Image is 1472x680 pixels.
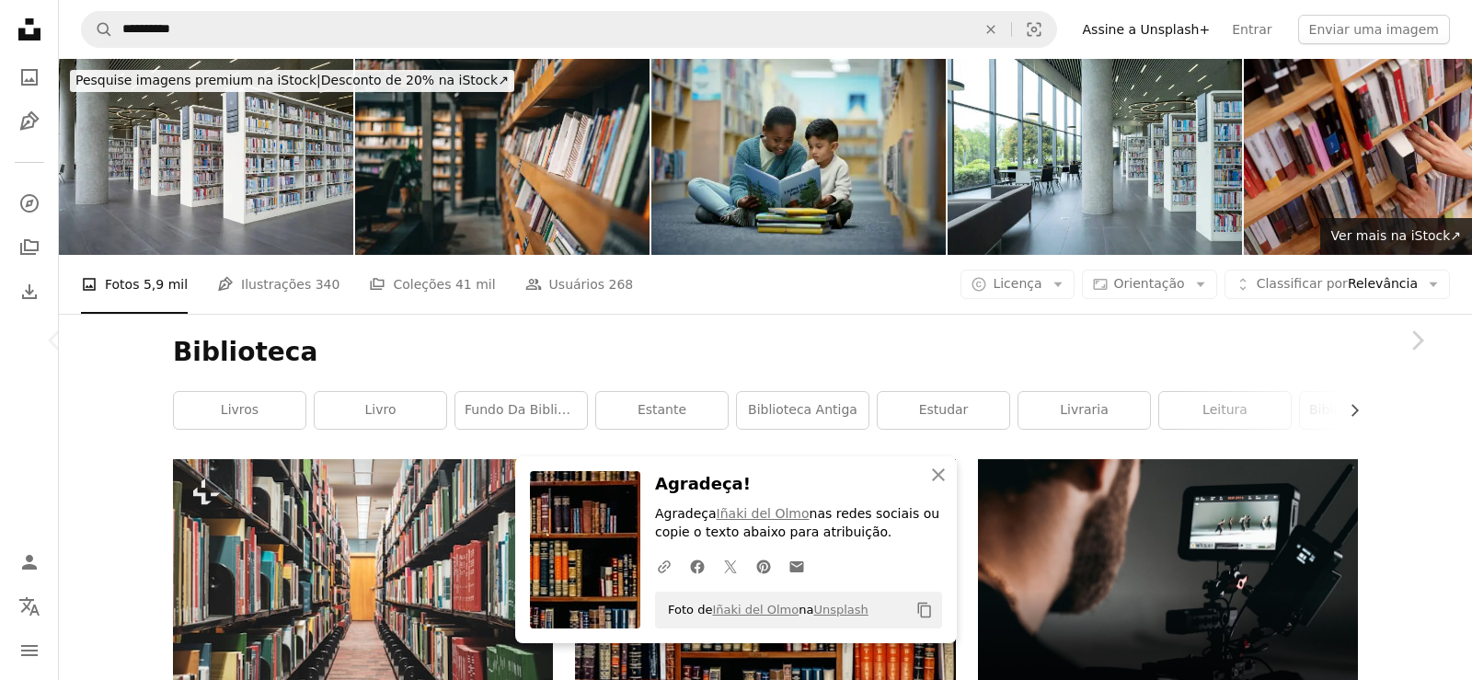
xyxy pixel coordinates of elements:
span: 268 [609,274,634,294]
a: Unsplash [813,603,868,617]
a: livro [315,392,446,429]
button: rolar lista para a direita [1338,392,1358,429]
p: Agradeça nas redes sociais ou copie o texto abaixo para atribuição. [655,505,942,542]
button: Orientação [1082,270,1217,299]
button: Classificar porRelevância [1225,270,1450,299]
a: Entrar [1221,15,1282,44]
a: fundo da biblioteca [455,392,587,429]
span: Desconto de 20% na iStock ↗ [75,73,509,87]
form: Pesquise conteúdo visual em todo o site [81,11,1057,48]
a: estante [596,392,728,429]
span: Orientação [1114,276,1185,291]
a: Compartilhar por e-mail [780,547,813,584]
a: Ilustrações [11,103,48,140]
a: Explorar [11,185,48,222]
button: Copiar para a área de transferência [909,594,940,626]
a: Iñaki del Olmo [717,506,810,521]
a: Iñaki del Olmo [712,603,799,617]
span: Ver mais na iStock ↗ [1331,228,1461,243]
a: Biblioteca doméstica [1300,392,1432,429]
span: Licença [993,276,1041,291]
a: Pesquise imagens premium na iStock|Desconto de 20% na iStock↗ [59,59,525,103]
h3: Agradeça! [655,471,942,498]
a: Coleções [11,229,48,266]
span: 41 mil [455,274,496,294]
button: Licença [960,270,1074,299]
a: Compartilhar no Twitter [714,547,747,584]
a: Próximo [1362,252,1472,429]
a: Compartilhar no Facebook [681,547,714,584]
span: Pesquise imagens premium na iStock | [75,73,321,87]
img: Crianças, livros e leitura na biblioteca para educação, desenvolvimento da linguagem e apoio de p... [651,59,946,255]
a: Ilustrações 340 [217,255,339,314]
button: Enviar uma imagem [1298,15,1450,44]
a: uma longa fila de livros em uma biblioteca [173,577,553,594]
a: leitura [1159,392,1291,429]
button: Limpar [971,12,1011,47]
a: livros [174,392,305,429]
a: Entrar / Cadastrar-se [11,544,48,581]
h1: Biblioteca [173,336,1358,369]
img: O abraço silencioso de uma biblioteca - fileiras de livros que revestem prateleiras de madeira [355,59,650,255]
button: Pesquise na Unsplash [82,12,113,47]
button: Menu [11,632,48,669]
img: Sofas in the public leisure area in the library [948,59,1242,255]
span: Classificar por [1257,276,1348,291]
a: Fotos [11,59,48,96]
span: 340 [316,274,340,294]
a: livraria [1018,392,1150,429]
a: Assine a Unsplash+ [1072,15,1222,44]
span: Relevância [1257,275,1418,294]
a: Compartilhar no Pinterest [747,547,780,584]
button: Idioma [11,588,48,625]
img: A estante da biblioteca está cheia de estantes [59,59,353,255]
a: biblioteca antiga [737,392,868,429]
a: Ver mais na iStock↗ [1320,218,1472,255]
a: Coleções 41 mil [369,255,495,314]
a: estudar [878,392,1009,429]
button: Pesquisa visual [1012,12,1056,47]
span: Foto de na [659,595,868,625]
a: Usuários 268 [525,255,634,314]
